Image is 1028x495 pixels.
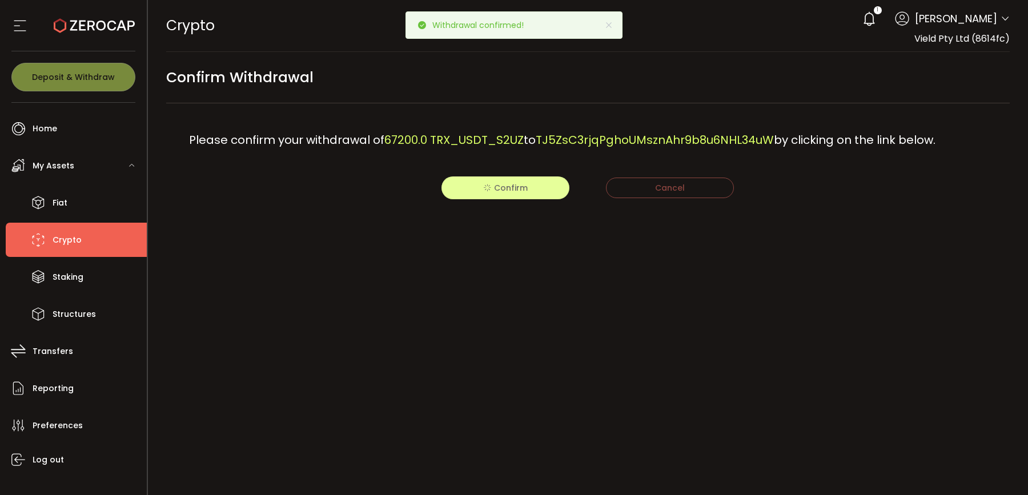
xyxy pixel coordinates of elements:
[166,15,215,35] span: Crypto
[33,452,64,468] span: Log out
[33,380,74,397] span: Reporting
[53,232,82,248] span: Crypto
[971,440,1028,495] iframe: Chat Widget
[606,178,734,198] button: Cancel
[33,158,74,174] span: My Assets
[384,132,524,148] span: 67200.0 TRX_USDT_S2UZ
[33,417,83,434] span: Preferences
[33,120,57,137] span: Home
[53,269,83,285] span: Staking
[53,195,67,211] span: Fiat
[536,132,774,148] span: TJ5ZsC3rjqPghoUMsznAhr9b8u6NHL34uW
[11,63,135,91] button: Deposit & Withdraw
[32,73,115,81] span: Deposit & Withdraw
[432,21,533,29] p: Withdrawal confirmed!
[189,132,384,148] span: Please confirm your withdrawal of
[877,6,878,14] span: 1
[655,182,685,194] span: Cancel
[166,65,314,90] span: Confirm Withdrawal
[914,32,1010,45] span: Vield Pty Ltd (8614fc)
[33,343,73,360] span: Transfers
[53,306,96,323] span: Structures
[524,132,536,148] span: to
[774,132,935,148] span: by clicking on the link below.
[915,11,997,26] span: [PERSON_NAME]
